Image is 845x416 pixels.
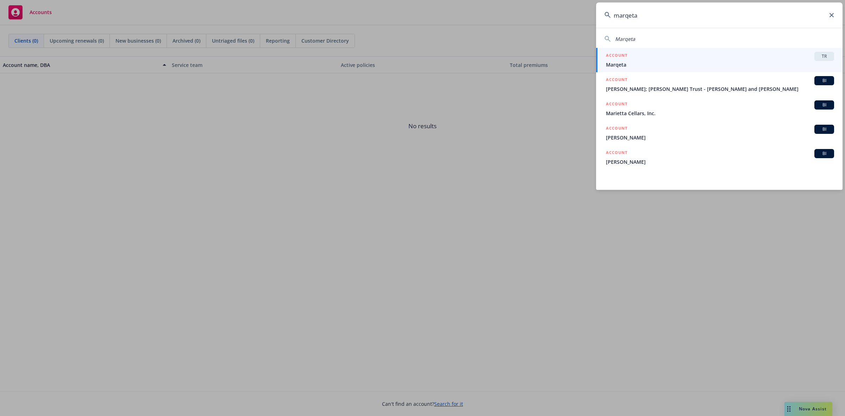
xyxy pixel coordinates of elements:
span: BI [817,126,831,132]
span: [PERSON_NAME]; [PERSON_NAME] Trust - [PERSON_NAME] and [PERSON_NAME] [606,85,834,93]
span: BI [817,77,831,84]
span: BI [817,102,831,108]
span: Marqeta [615,36,635,42]
span: BI [817,150,831,157]
span: Marietta Cellars, Inc. [606,110,834,117]
h5: ACCOUNT [606,76,627,85]
a: ACCOUNTBI[PERSON_NAME]; [PERSON_NAME] Trust - [PERSON_NAME] and [PERSON_NAME] [596,72,843,97]
h5: ACCOUNT [606,100,627,109]
h5: ACCOUNT [606,149,627,157]
span: [PERSON_NAME] [606,134,834,141]
a: ACCOUNTTRMarqeta [596,48,843,72]
a: ACCOUNTBIMarietta Cellars, Inc. [596,97,843,121]
input: Search... [596,2,843,28]
span: TR [817,53,831,60]
span: Marqeta [606,61,834,68]
span: [PERSON_NAME] [606,158,834,166]
h5: ACCOUNT [606,52,627,60]
a: ACCOUNTBI[PERSON_NAME] [596,145,843,169]
h5: ACCOUNT [606,125,627,133]
a: ACCOUNTBI[PERSON_NAME] [596,121,843,145]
